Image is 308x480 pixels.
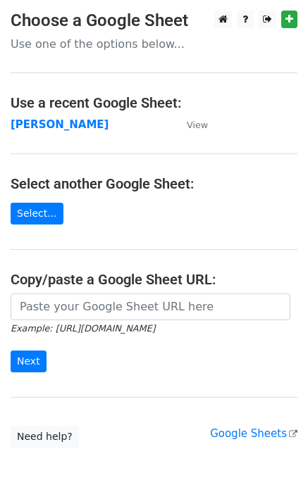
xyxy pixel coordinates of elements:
h4: Select another Google Sheet: [11,175,297,192]
a: Google Sheets [210,427,297,440]
h3: Choose a Google Sheet [11,11,297,31]
small: Example: [URL][DOMAIN_NAME] [11,323,155,334]
small: View [187,120,208,130]
a: View [173,118,208,131]
a: [PERSON_NAME] [11,118,109,131]
input: Paste your Google Sheet URL here [11,293,290,320]
h4: Copy/paste a Google Sheet URL: [11,271,297,288]
h4: Use a recent Google Sheet: [11,94,297,111]
a: Select... [11,203,63,225]
p: Use one of the options below... [11,37,297,51]
a: Need help? [11,426,79,448]
input: Next [11,350,47,372]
